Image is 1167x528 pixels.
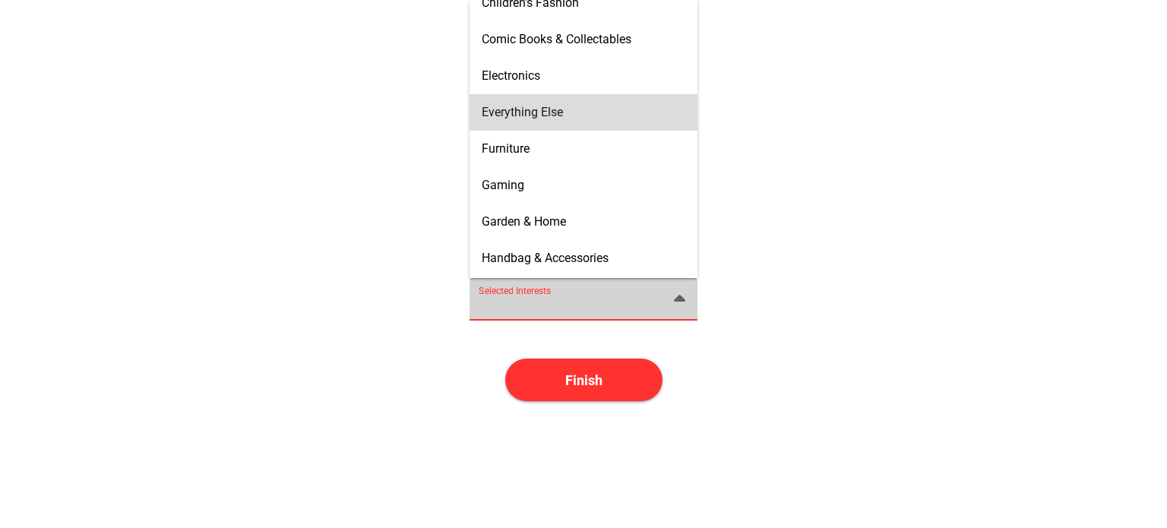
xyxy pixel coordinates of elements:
span: Gaming [482,178,524,192]
span: Electronics [482,68,540,83]
span: Finish [565,372,602,388]
span: Comic Books & Collectables [482,32,631,46]
span: Handbag & Accessories [482,251,609,265]
span: Garden & Home [482,214,566,229]
span: Everything Else [482,105,563,119]
span: Furniture [482,141,530,156]
button: Finish [505,359,663,401]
